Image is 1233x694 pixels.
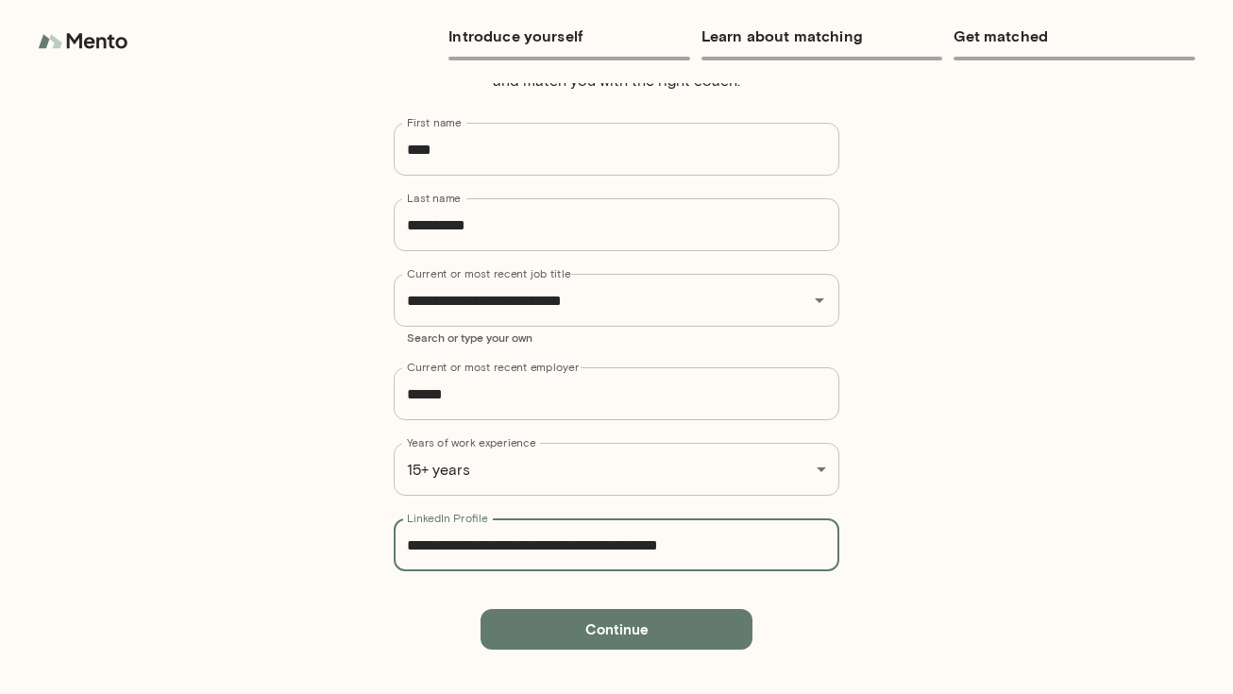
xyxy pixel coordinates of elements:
[448,23,690,49] h6: Introduce yourself
[407,510,488,526] label: LinkedIn Profile
[407,330,826,345] p: Search or type your own
[38,23,132,60] img: logo
[806,287,833,313] button: Open
[394,443,839,496] div: 15+ years
[407,265,570,281] label: Current or most recent job title
[481,609,752,649] button: Continue
[407,190,461,206] label: Last name
[954,23,1195,49] h6: Get matched
[407,114,462,130] label: First name
[407,434,536,450] label: Years of work experience
[701,23,943,49] h6: Learn about matching
[407,359,579,375] label: Current or most recent employer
